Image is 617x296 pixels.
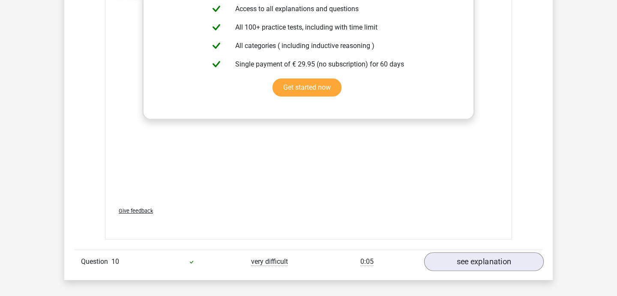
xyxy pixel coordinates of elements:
span: Question [81,257,111,267]
a: see explanation [424,253,544,272]
span: very difficult [251,257,288,266]
span: 0:05 [360,257,374,266]
span: 10 [111,257,119,266]
a: Get started now [273,79,341,97]
span: Give feedback [119,208,153,214]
